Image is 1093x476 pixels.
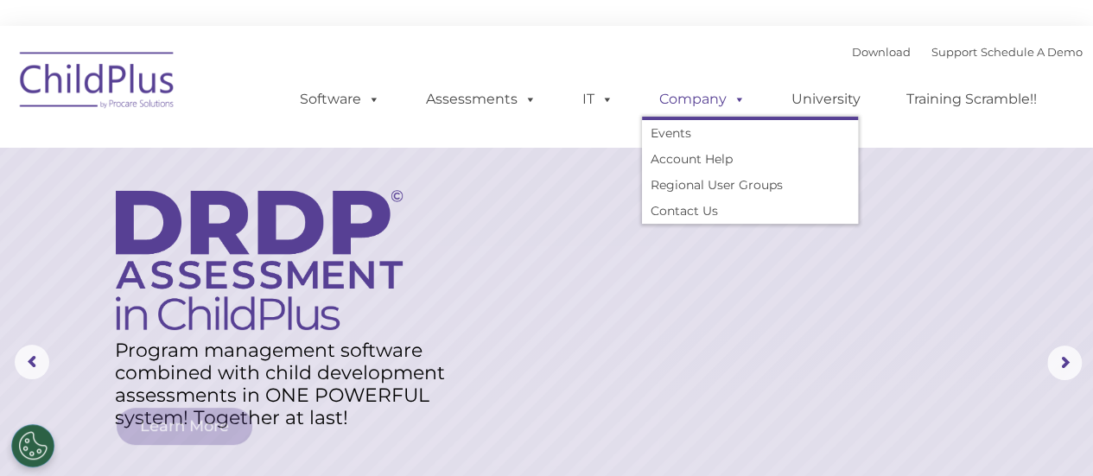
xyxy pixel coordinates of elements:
rs-layer: Program management software combined with child development assessments in ONE POWERFUL system! T... [115,340,465,429]
a: University [774,82,878,117]
a: Support [931,45,977,59]
a: Company [642,82,763,117]
a: IT [565,82,631,117]
a: Regional User Groups [642,172,858,198]
span: Phone number [240,185,314,198]
button: Cookies Settings [11,424,54,467]
a: Download [852,45,911,59]
a: Assessments [409,82,554,117]
iframe: Chat Widget [810,289,1093,476]
a: Events [642,120,858,146]
a: Training Scramble!! [889,82,1054,117]
img: DRDP Assessment in ChildPlus [116,190,403,330]
font: | [852,45,1083,59]
img: ChildPlus by Procare Solutions [11,40,184,126]
a: Account Help [642,146,858,172]
span: Last name [240,114,293,127]
a: Schedule A Demo [981,45,1083,59]
a: Contact Us [642,198,858,224]
a: Learn More [117,408,252,445]
a: Software [283,82,397,117]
